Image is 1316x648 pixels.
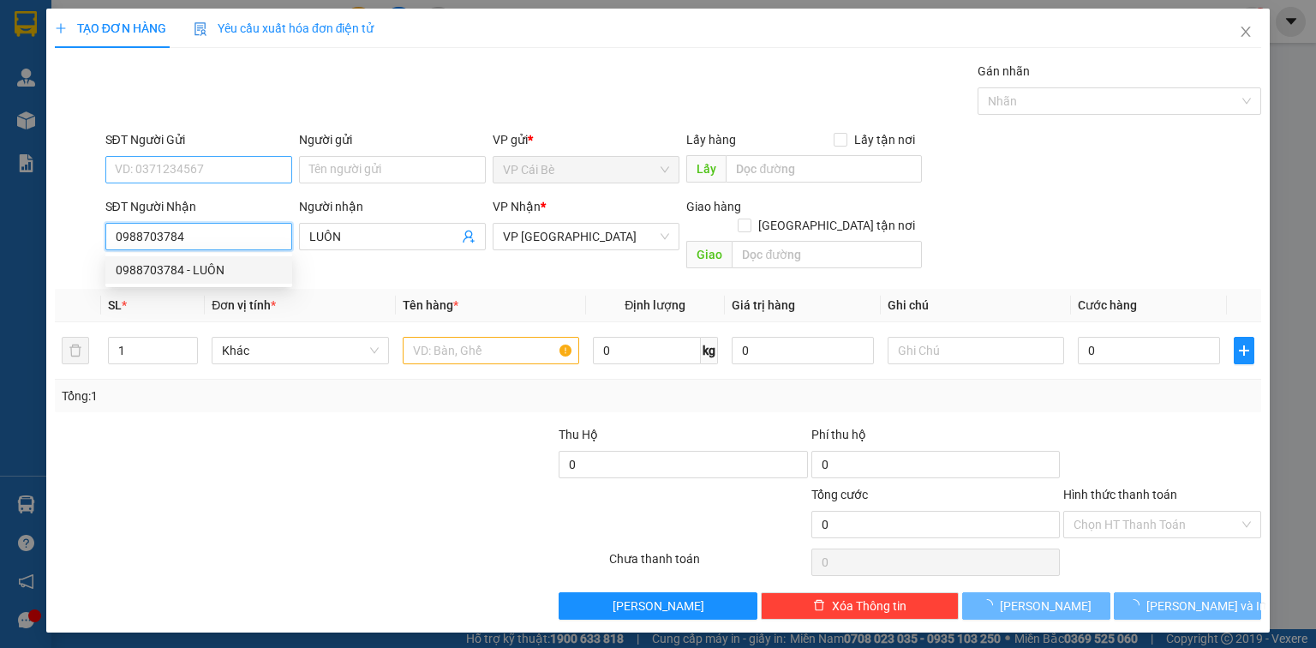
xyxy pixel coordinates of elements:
[1000,597,1092,615] span: [PERSON_NAME]
[62,337,89,364] button: delete
[493,130,679,149] div: VP gửi
[1146,597,1266,615] span: [PERSON_NAME] và In
[194,22,207,36] img: icon
[888,337,1064,364] input: Ghi Chú
[1234,337,1254,364] button: plus
[105,256,292,284] div: 0988703784 - LUÔN
[493,200,541,213] span: VP Nhận
[607,549,809,579] div: Chưa thanh toán
[1239,25,1253,39] span: close
[222,338,378,363] span: Khác
[559,428,598,441] span: Thu Hộ
[559,592,757,620] button: [PERSON_NAME]
[403,337,579,364] input: VD: Bàn, Ghế
[503,157,669,183] span: VP Cái Bè
[403,298,458,312] span: Tên hàng
[751,216,922,235] span: [GEOGRAPHIC_DATA] tận nơi
[625,298,685,312] span: Định lượng
[881,289,1071,322] th: Ghi chú
[732,298,795,312] span: Giá trị hàng
[813,599,825,613] span: delete
[503,224,669,249] span: VP Sài Gòn
[978,64,1030,78] label: Gán nhãn
[981,599,1000,611] span: loading
[811,488,868,501] span: Tổng cước
[613,597,704,615] span: [PERSON_NAME]
[108,298,122,312] span: SL
[686,241,732,268] span: Giao
[701,337,718,364] span: kg
[832,597,906,615] span: Xóa Thông tin
[1078,298,1137,312] span: Cước hàng
[726,155,922,183] input: Dọc đường
[55,22,67,34] span: plus
[962,592,1110,620] button: [PERSON_NAME]
[686,200,741,213] span: Giao hàng
[847,130,922,149] span: Lấy tận nơi
[686,133,736,147] span: Lấy hàng
[116,261,282,279] div: 0988703784 - LUÔN
[1222,9,1270,57] button: Close
[105,197,292,216] div: SĐT Người Nhận
[811,425,1060,451] div: Phí thu hộ
[462,230,476,243] span: user-add
[55,21,166,35] span: TẠO ĐƠN HÀNG
[299,197,486,216] div: Người nhận
[62,387,509,405] div: Tổng: 1
[194,21,374,35] span: Yêu cầu xuất hóa đơn điện tử
[1063,488,1177,501] label: Hình thức thanh toán
[1128,599,1146,611] span: loading
[732,337,874,364] input: 0
[761,592,959,620] button: deleteXóa Thông tin
[686,155,726,183] span: Lấy
[105,130,292,149] div: SĐT Người Gửi
[299,130,486,149] div: Người gửi
[1235,344,1253,357] span: plus
[732,241,922,268] input: Dọc đường
[212,298,276,312] span: Đơn vị tính
[1114,592,1262,620] button: [PERSON_NAME] và In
